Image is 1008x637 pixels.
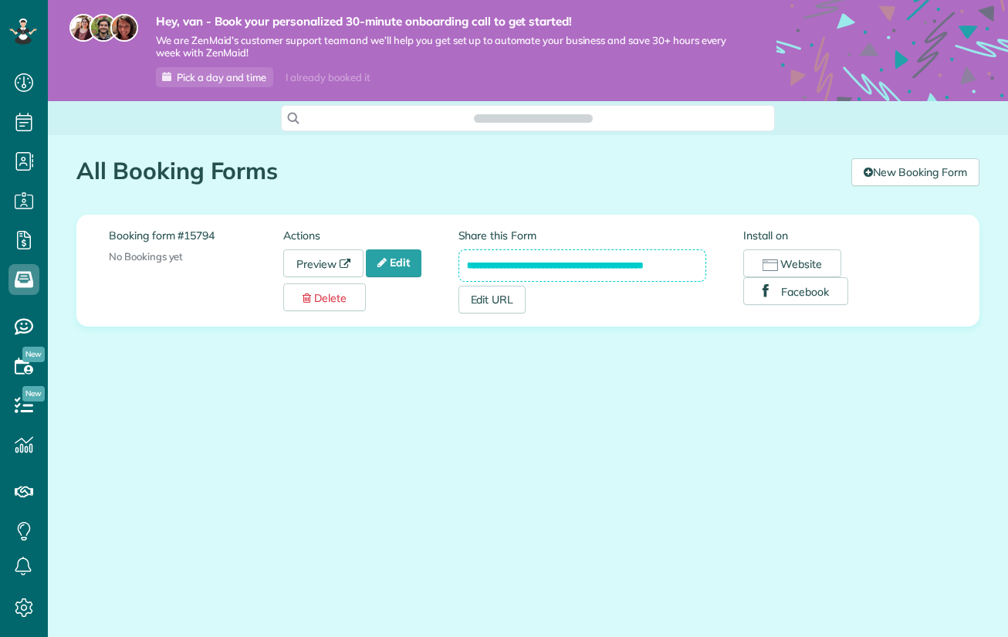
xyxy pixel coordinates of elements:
[156,14,730,29] strong: Hey, van - Book your personalized 30-minute onboarding call to get started!
[156,34,730,60] span: We are ZenMaid’s customer support team and we’ll help you get set up to automate your business an...
[156,67,273,87] a: Pick a day and time
[109,250,183,263] span: No Bookings yet
[366,249,421,277] a: Edit
[743,249,841,277] button: Website
[283,249,364,277] a: Preview
[283,228,458,243] label: Actions
[69,14,97,42] img: maria-72a9807cf96188c08ef61303f053569d2e2a8a1cde33d635c8a3ac13582a053d.jpg
[743,228,947,243] label: Install on
[22,347,45,362] span: New
[283,283,366,311] a: Delete
[76,158,840,184] h1: All Booking Forms
[458,228,707,243] label: Share this Form
[177,71,266,83] span: Pick a day and time
[489,110,577,126] span: Search ZenMaid…
[743,277,848,305] button: Facebook
[851,158,979,186] a: New Booking Form
[458,286,526,313] a: Edit URL
[110,14,138,42] img: michelle-19f622bdf1676172e81f8f8fba1fb50e276960ebfe0243fe18214015130c80e4.jpg
[90,14,117,42] img: jorge-587dff0eeaa6aab1f244e6dc62b8924c3b6ad411094392a53c71c6c4a576187d.jpg
[109,228,283,243] label: Booking form #15794
[22,386,45,402] span: New
[276,68,379,87] div: I already booked it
